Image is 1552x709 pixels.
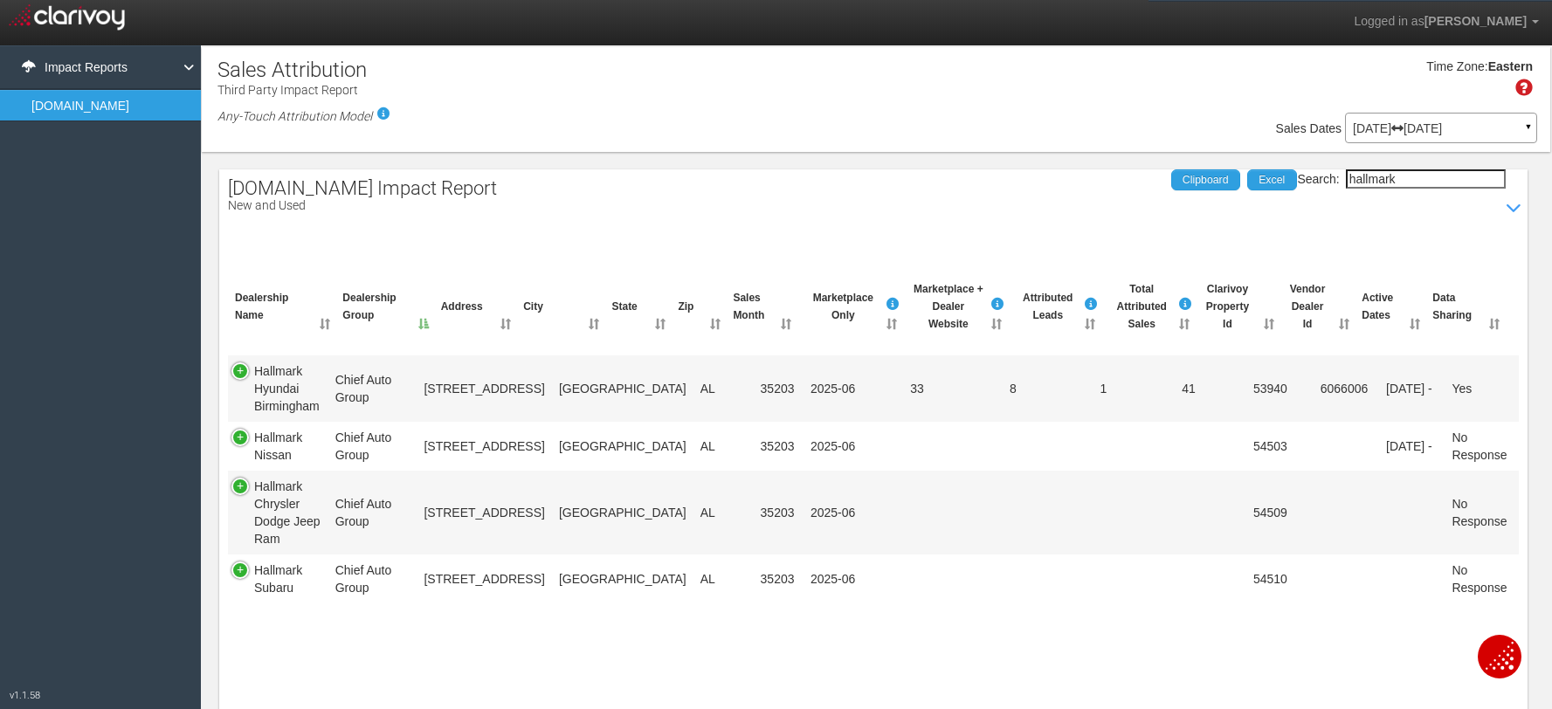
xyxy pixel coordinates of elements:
th: Active Dates: activate to sort column ascending [1355,273,1425,341]
td: 35203 [754,355,804,422]
a: Clipboard [1171,169,1240,190]
span: [PERSON_NAME] [1424,14,1527,28]
th: State: activate to sort column ascending [604,273,671,341]
td: AL [693,355,754,422]
td: [STREET_ADDRESS] [417,355,551,422]
th: City: activate to sort column ascending [516,273,604,341]
td: [GEOGRAPHIC_DATA] [552,355,693,422]
a: Logged in as[PERSON_NAME] [1341,1,1552,43]
th: VendorDealer Id: activate to sort column ascending [1280,273,1355,341]
td: 35203 [754,554,804,604]
td: No Response [1445,422,1518,471]
i: Show / Hide Data Table [1501,196,1528,222]
td: 35203 [754,471,804,554]
p: New and Used [228,199,497,212]
th: MarketplaceOnlyBuyer only visited Third Party Auto website prior to purchase." data-trigger="hove... [797,273,902,341]
em: Any-Touch Attribution Model [217,109,372,123]
th: Zip: activate to sort column ascending [671,273,726,341]
td: AL [693,554,754,604]
td: [STREET_ADDRESS] [417,422,551,471]
td: [DATE] - [1379,355,1445,422]
td: Hallmark Hyundai Birmingham [228,355,328,422]
td: Chief Auto Group [328,554,417,604]
td: 2025-06 [804,554,869,604]
h1: Sales Attribution [217,59,367,81]
td: 35203 [754,422,804,471]
td: [GEOGRAPHIC_DATA] [552,554,693,604]
td: 54509 [1231,471,1309,554]
th: ClarivoyProperty Id: activate to sort column ascending [1195,273,1280,341]
th: Data Sharing: activate to sort column ascending [1425,273,1505,341]
span: Attributed Leads [1023,289,1073,324]
td: 8 [965,355,1061,422]
td: 2025-06 [804,355,869,422]
td: Hallmark Nissan [228,422,328,471]
label: Search: [1297,169,1505,189]
td: 33 [869,355,965,422]
td: Chief Auto Group [328,422,417,471]
td: 54503 [1231,422,1309,471]
div: Time Zone: [1420,59,1487,76]
td: [STREET_ADDRESS] [417,554,551,604]
td: [STREET_ADDRESS] [417,471,551,554]
span: Excel [1259,174,1285,186]
td: 41 [1146,355,1231,422]
td: Chief Auto Group [328,355,417,422]
td: 2025-06 [804,422,869,471]
td: 53940 [1231,355,1309,422]
span: Sales [1276,121,1307,135]
th: AttributedLeadsBuyer submitted a lead." data-trigger="hover" tabindex="0" class="fa fa-info-circl... [1007,273,1100,341]
div: Eastern [1488,59,1533,76]
td: Yes [1445,355,1518,422]
td: AL [693,422,754,471]
span: Clipboard [1183,174,1229,186]
th: Address: activate to sort column ascending [434,273,516,341]
td: AL [693,471,754,554]
th: Total AttributedSales Total unique attributed sales for the Third Party Auto vendor. Note: this c... [1100,273,1195,341]
span: Logged in as [1354,14,1424,28]
input: Search: [1346,169,1506,189]
td: No Response [1445,471,1518,554]
th: Marketplace +DealerWebsiteBuyer visited both the Third Party Auto website and the Dealer’s websit... [902,273,1008,341]
th: Sales Month: activate to sort column ascending [726,273,797,341]
span: Marketplace + Dealer Website [914,280,983,333]
th: Dealership Name: activate to sort column ascending [228,273,335,341]
td: 6066006 [1309,355,1379,422]
td: Hallmark Chrysler Dodge Jeep Ram [228,471,328,554]
td: 2025-06 [804,471,869,554]
span: Total Attributed Sales [1111,280,1172,333]
span: Dates [1310,121,1342,135]
td: 54510 [1231,554,1309,604]
td: [GEOGRAPHIC_DATA] [552,471,693,554]
span: Marketplace Only [813,289,873,324]
th: Dealership Group: activate to sort column descending [335,273,433,341]
td: No Response [1445,554,1518,604]
p: [DATE] [DATE] [1353,122,1529,134]
td: Hallmark Subaru [228,554,328,604]
td: Chief Auto Group [328,471,417,554]
a: Excel [1247,169,1297,190]
td: [DATE] - [1379,422,1445,471]
td: 1 [1061,355,1147,422]
a: ▼ [1521,117,1536,145]
td: [GEOGRAPHIC_DATA] [552,422,693,471]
